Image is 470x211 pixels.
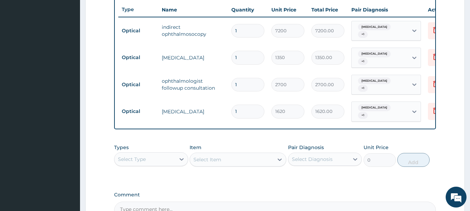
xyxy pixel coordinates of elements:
[424,3,459,17] th: Actions
[118,24,158,37] td: Optical
[358,112,368,119] span: + 1
[228,3,268,17] th: Quantity
[358,85,368,92] span: + 1
[358,24,391,31] span: [MEDICAL_DATA]
[397,153,430,167] button: Add
[158,20,228,41] td: indirect ophthalmosocopy
[190,144,201,151] label: Item
[36,39,117,48] div: Chat with us now
[364,144,389,151] label: Unit Price
[3,139,133,163] textarea: Type your message and hit 'Enter'
[114,145,129,151] label: Types
[358,31,368,38] span: + 1
[292,156,333,163] div: Select Diagnosis
[158,74,228,95] td: ophthalmologist followup consultation
[118,105,158,118] td: Optical
[358,50,391,57] span: [MEDICAL_DATA]
[288,144,324,151] label: Pair Diagnosis
[268,3,308,17] th: Unit Price
[158,105,228,119] td: [MEDICAL_DATA]
[118,78,158,91] td: Optical
[158,51,228,65] td: [MEDICAL_DATA]
[114,3,131,20] div: Minimize live chat window
[118,156,146,163] div: Select Type
[358,78,391,84] span: [MEDICAL_DATA]
[358,58,368,65] span: + 1
[308,3,348,17] th: Total Price
[40,62,96,132] span: We're online!
[118,3,158,16] th: Type
[114,192,436,198] label: Comment
[358,104,391,111] span: [MEDICAL_DATA]
[158,3,228,17] th: Name
[118,51,158,64] td: Optical
[13,35,28,52] img: d_794563401_company_1708531726252_794563401
[348,3,424,17] th: Pair Diagnosis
